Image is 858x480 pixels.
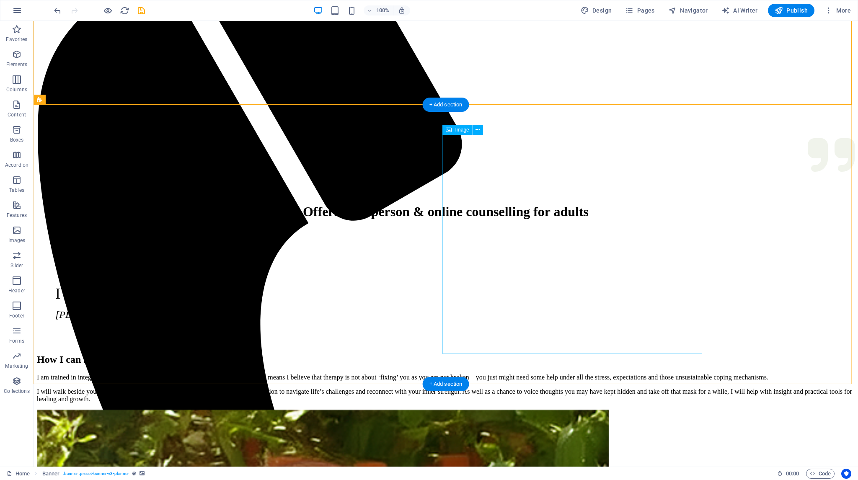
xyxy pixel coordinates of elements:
p: Images [8,237,26,244]
a: Click to cancel selection. Double-click to open Pages [7,469,30,479]
div: + Add section [423,98,469,112]
span: Design [581,6,612,15]
p: Elements [6,61,28,68]
span: . banner .preset-banner-v3-planner [63,469,129,479]
button: Design [577,4,615,17]
div: + Add section [423,377,469,391]
span: Navigator [668,6,708,15]
button: Click here to leave preview mode and continue editing [103,5,113,15]
p: Forms [9,338,24,344]
p: Features [7,212,27,219]
span: Pages [625,6,654,15]
i: On resize automatically adjust zoom level to fit chosen device. [398,7,406,14]
span: 00 00 [786,469,799,479]
p: Footer [9,312,24,319]
span: Image [455,127,469,132]
p: Accordion [5,162,28,168]
button: Publish [768,4,814,17]
button: reload [119,5,129,15]
button: Navigator [665,4,711,17]
button: 100% [364,5,393,15]
button: Pages [622,4,658,17]
p: Marketing [5,363,28,369]
button: undo [52,5,62,15]
button: Code [806,469,835,479]
p: Favorites [6,36,27,43]
p: Columns [6,86,27,93]
span: Click to select. Double-click to edit [42,469,60,479]
span: Publish [775,6,808,15]
p: Tables [9,187,24,194]
p: Header [8,287,25,294]
span: Code [810,469,831,479]
button: save [136,5,146,15]
p: Boxes [10,137,24,143]
button: AI Writer [718,4,761,17]
span: More [824,6,851,15]
i: Save (Ctrl+S) [137,6,146,15]
button: Usercentrics [841,469,851,479]
span: AI Writer [721,6,758,15]
p: Slider [10,262,23,269]
p: Collections [4,388,29,395]
i: This element is a customizable preset [132,471,136,476]
h6: Session time [777,469,799,479]
h6: 100% [376,5,390,15]
nav: breadcrumb [42,469,145,479]
i: Undo: Change text (Ctrl+Z) [53,6,62,15]
div: Design (Ctrl+Alt+Y) [577,4,615,17]
button: More [821,4,854,17]
p: Content [8,111,26,118]
i: Reload page [120,6,129,15]
span: : [792,470,793,477]
i: This element contains a background [140,471,145,476]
